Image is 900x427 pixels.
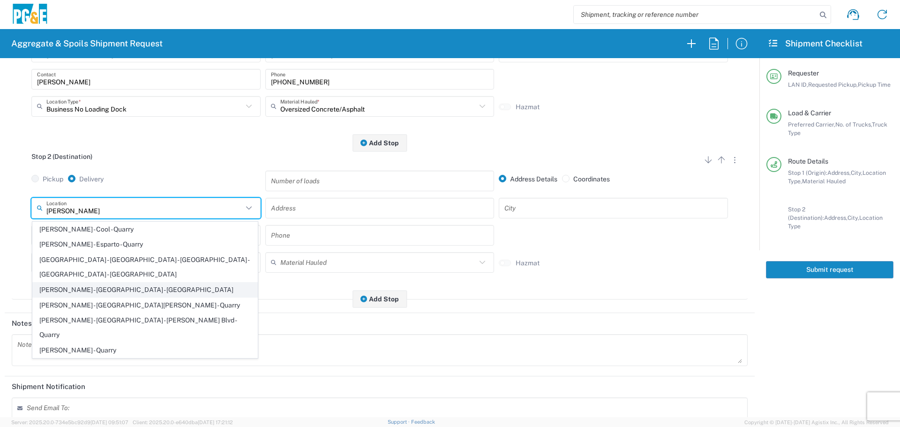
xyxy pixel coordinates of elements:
span: Address, [824,214,847,221]
input: Shipment, tracking or reference number [574,6,817,23]
span: Route Details [788,157,828,165]
h2: Shipment Checklist [768,38,862,49]
span: Client: 2025.20.0-e640dba [133,420,233,425]
span: [PERSON_NAME] - Esparto - Quarry [33,237,257,252]
span: [PERSON_NAME] - [GEOGRAPHIC_DATA][PERSON_NAME] - Quarry [33,298,257,313]
span: Stop 2 (Destination): [788,206,824,221]
span: No. of Trucks, [835,121,872,128]
span: Stop 2 (Destination) [31,153,92,160]
span: [PERSON_NAME] - [GEOGRAPHIC_DATA] - [PERSON_NAME] Blvd - Quarry [33,313,257,342]
span: Address, [827,169,851,176]
span: [PERSON_NAME] - Cool - Quarry [33,222,257,237]
span: Requester [788,69,819,77]
span: Preferred Carrier, [788,121,835,128]
span: Load & Carrier [788,109,831,117]
button: Add Stop [352,290,407,307]
span: Requested Pickup, [808,81,858,88]
span: Server: 2025.20.0-734e5bc92d9 [11,420,128,425]
span: [GEOGRAPHIC_DATA] - [GEOGRAPHIC_DATA] - [GEOGRAPHIC_DATA] - [GEOGRAPHIC_DATA] - [GEOGRAPHIC_DATA] [33,253,257,282]
label: Hazmat [516,259,540,267]
span: City, [847,214,859,221]
span: [PERSON_NAME] - Quarry [33,343,257,358]
label: Coordinates [562,175,610,183]
button: Submit request [766,261,893,278]
a: Feedback [411,419,435,425]
label: Address Details [499,175,557,183]
a: Support [388,419,411,425]
span: Pickup Time [858,81,891,88]
h2: Notes [12,319,32,328]
span: [PERSON_NAME] - [GEOGRAPHIC_DATA] - [GEOGRAPHIC_DATA] [33,283,257,297]
span: Material Hauled [802,178,846,185]
span: Copyright © [DATE]-[DATE] Agistix Inc., All Rights Reserved [744,418,889,427]
h2: Shipment Notification [12,382,85,391]
h2: Aggregate & Spoils Shipment Request [11,38,163,49]
span: [DATE] 17:21:12 [198,420,233,425]
span: Stop 1 (Origin): [788,169,827,176]
span: LAN ID, [788,81,808,88]
span: City, [851,169,862,176]
button: Add Stop [352,134,407,151]
span: [DATE] 09:51:07 [90,420,128,425]
img: pge [11,4,49,26]
label: Hazmat [516,103,540,111]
